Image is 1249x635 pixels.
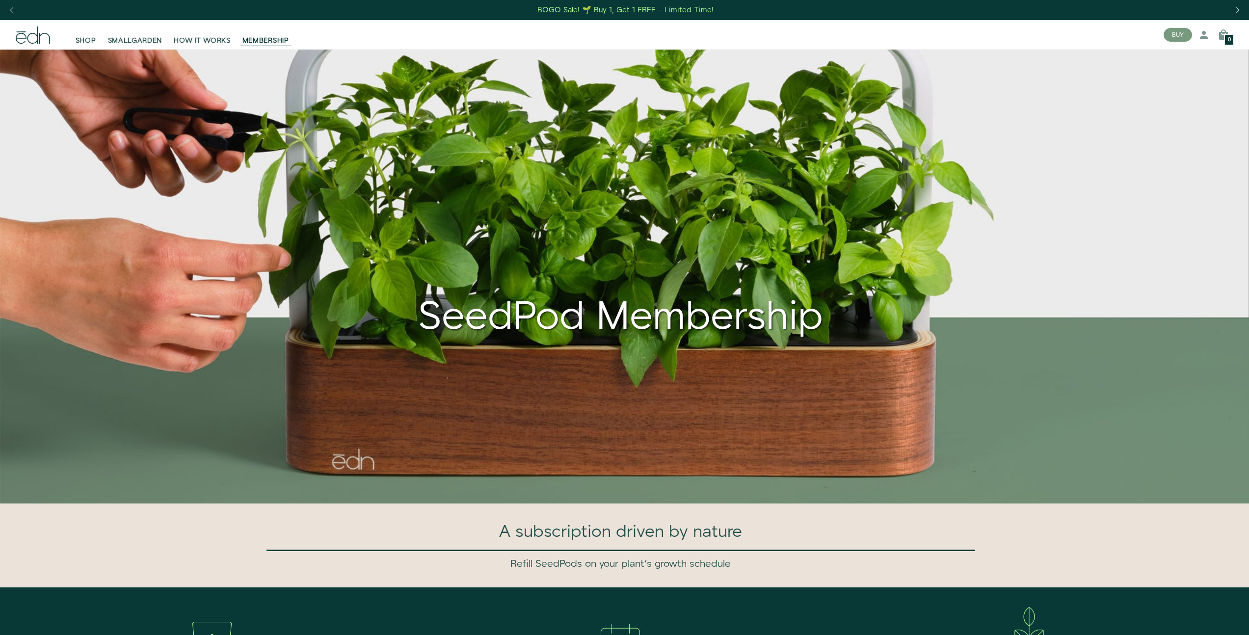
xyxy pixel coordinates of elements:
[537,5,714,15] div: BOGO Sale! 🌱 Buy 1, Get 1 FREE – Limited Time!
[248,523,994,541] h1: A subscription driven by nature
[16,270,1225,341] div: SeedPod Membership
[536,2,715,18] a: BOGO Sale! 🌱 Buy 1, Get 1 FREE – Limited Time!
[102,24,168,46] a: SMALLGARDEN
[108,36,162,46] span: SMALLGARDEN
[242,36,289,46] span: MEMBERSHIP
[237,24,295,46] a: MEMBERSHIP
[70,24,102,46] a: SHOP
[174,36,230,46] span: HOW IT WORKS
[168,24,236,46] a: HOW IT WORKS
[1164,28,1192,42] button: BUY
[1228,37,1231,43] span: 0
[76,36,96,46] span: SHOP
[248,559,994,570] h3: Refill SeedPods on your plant's growth schedule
